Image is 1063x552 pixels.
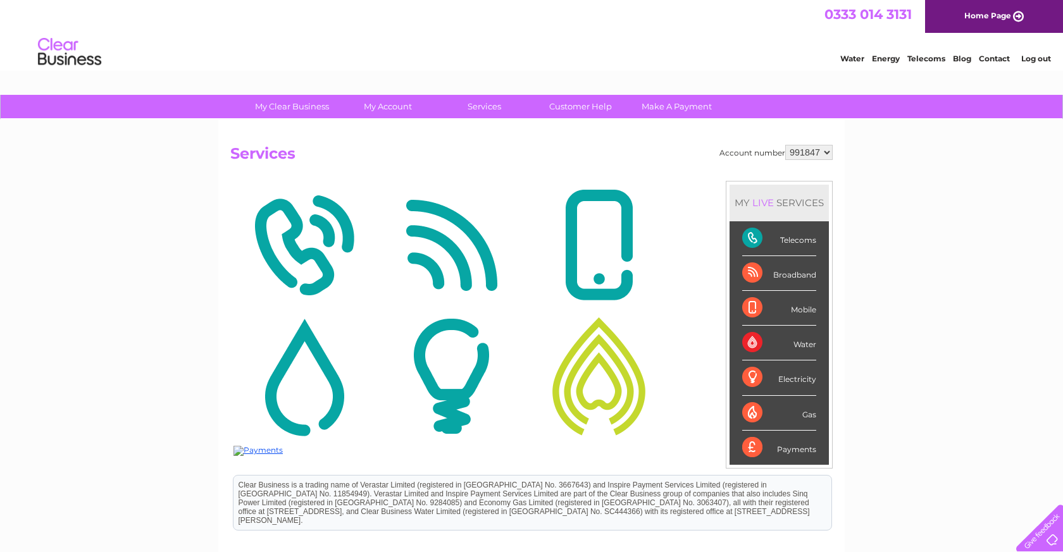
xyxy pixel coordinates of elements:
[742,431,816,465] div: Payments
[233,315,375,438] img: Water
[872,54,900,63] a: Energy
[979,54,1010,63] a: Contact
[742,360,816,395] div: Electricity
[233,184,375,307] img: Telecoms
[719,145,833,160] div: Account number
[742,256,816,291] div: Broadband
[742,291,816,326] div: Mobile
[381,184,522,307] img: Broadband
[240,95,344,118] a: My Clear Business
[528,184,669,307] img: Mobile
[37,33,102,71] img: logo.png
[824,6,912,22] a: 0333 014 3131
[953,54,971,63] a: Blog
[336,95,440,118] a: My Account
[750,197,776,209] div: LIVE
[381,315,522,438] img: Electricity
[1021,54,1051,63] a: Log out
[528,315,669,438] img: Gas
[840,54,864,63] a: Water
[730,185,829,221] div: MY SERVICES
[907,54,945,63] a: Telecoms
[742,396,816,431] div: Gas
[625,95,729,118] a: Make A Payment
[742,221,816,256] div: Telecoms
[230,145,833,169] h2: Services
[528,95,633,118] a: Customer Help
[233,446,283,456] img: Payments
[3,7,601,61] div: Clear Business is a trading name of Verastar Limited (registered in [GEOGRAPHIC_DATA] No. 3667643...
[742,326,816,360] div: Water
[432,95,537,118] a: Services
